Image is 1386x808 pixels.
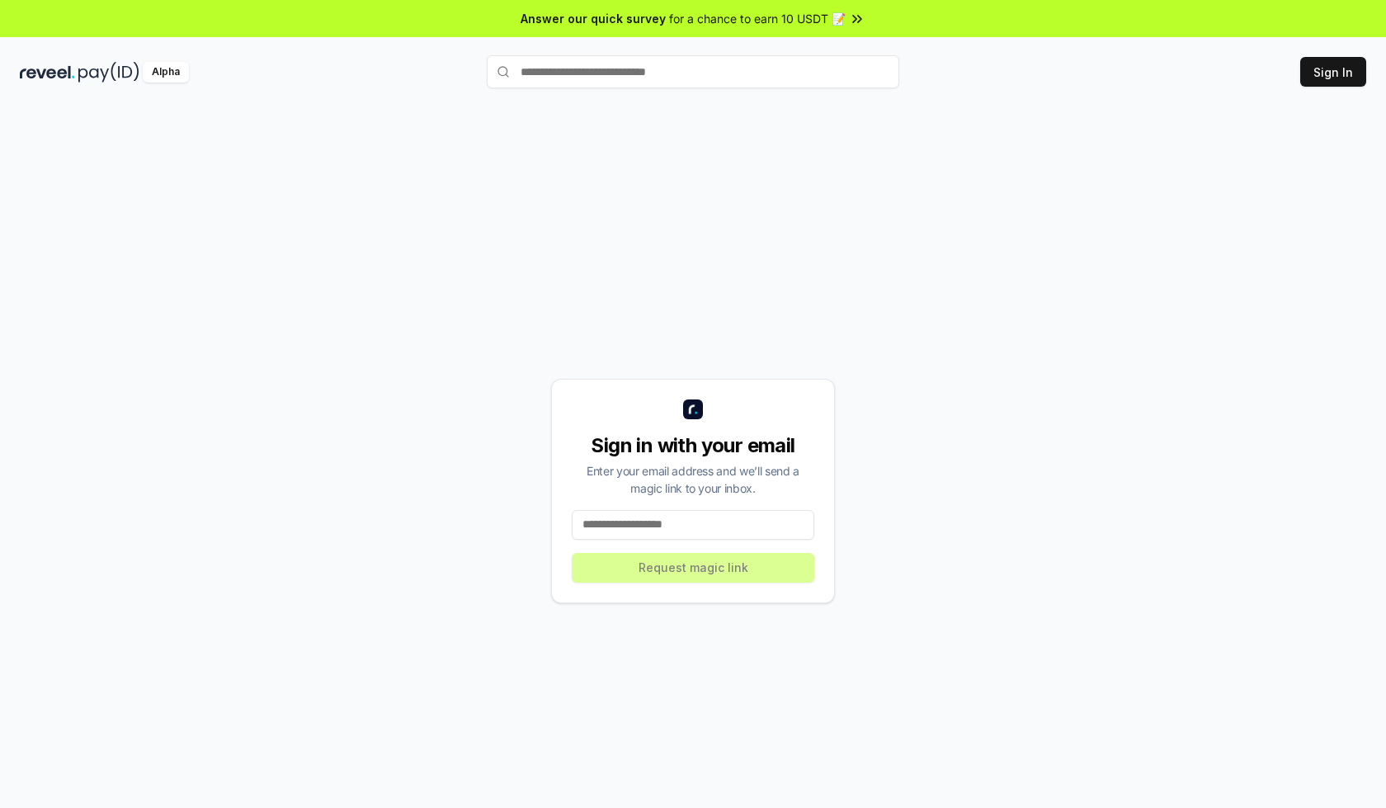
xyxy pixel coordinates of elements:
[78,62,139,83] img: pay_id
[143,62,189,83] div: Alpha
[572,462,814,497] div: Enter your email address and we’ll send a magic link to your inbox.
[572,432,814,459] div: Sign in with your email
[683,399,703,419] img: logo_small
[521,10,666,27] span: Answer our quick survey
[1300,57,1366,87] button: Sign In
[20,62,75,83] img: reveel_dark
[669,10,846,27] span: for a chance to earn 10 USDT 📝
